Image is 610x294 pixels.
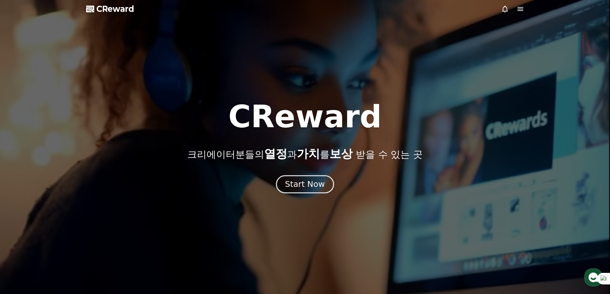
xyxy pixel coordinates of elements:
[285,179,325,190] div: Start Now
[20,212,24,218] span: 홈
[264,147,287,160] span: 열정
[276,175,334,193] button: Start Now
[187,147,422,160] p: 크리에이터분들의 과 를 받을 수 있는 곳
[228,101,382,132] h1: CReward
[2,203,42,219] a: 홈
[277,182,333,188] a: Start Now
[59,213,66,218] span: 대화
[42,203,83,219] a: 대화
[297,147,320,160] span: 가치
[329,147,353,160] span: 보상
[99,212,107,218] span: 설정
[96,4,134,14] span: CReward
[86,4,134,14] a: CReward
[83,203,123,219] a: 설정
